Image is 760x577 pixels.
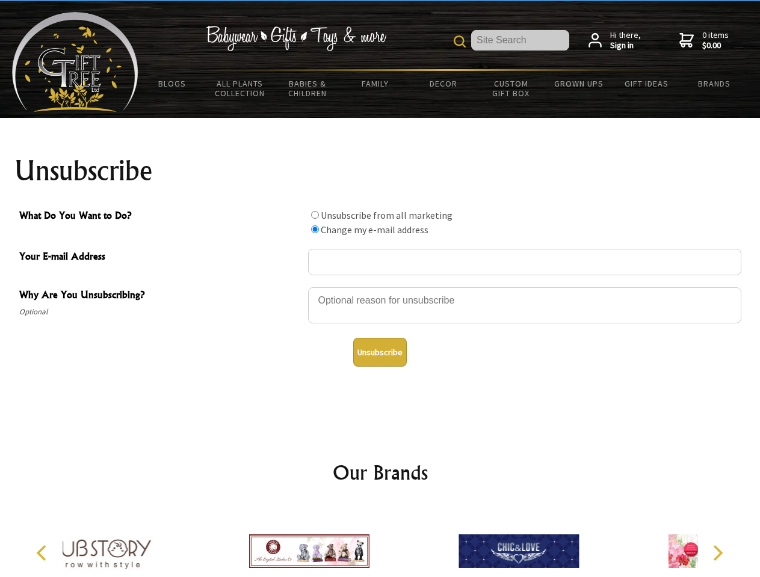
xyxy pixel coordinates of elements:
img: Babyware - Gifts - Toys and more... [12,12,138,112]
span: Your E-mail Address [19,249,302,266]
label: Unsubscribe from all marketing [321,209,453,221]
button: Previous [30,540,57,566]
input: What Do You Want to Do? [311,225,319,233]
textarea: Why Are You Unsubscribing? [308,287,741,323]
a: Grown Ups [545,71,613,96]
strong: $0.00 [702,40,729,51]
span: Optional [19,305,302,319]
h2: Our Brands [24,458,737,487]
button: Unsubscribe [353,338,407,367]
a: All Plants Collection [206,71,274,106]
a: Custom Gift Box [477,71,545,106]
button: Next [704,540,731,566]
label: Change my e-mail address [321,224,428,236]
a: Family [342,71,410,96]
input: Your E-mail Address [308,249,741,275]
img: Babywear - Gifts - Toys & more [206,26,386,51]
a: BLOGS [138,71,206,96]
h1: Unsubscribe [14,156,746,185]
input: Site Search [471,30,569,50]
strong: Sign in [610,40,641,51]
span: 0 items [702,29,729,51]
a: Brands [681,71,749,96]
a: Gift Ideas [613,71,681,96]
span: What Do You Want to Do? [19,208,302,225]
img: product search [454,35,466,47]
span: Hi there, [610,30,641,51]
input: What Do You Want to Do? [311,211,319,219]
a: 0 items$0.00 [679,30,729,51]
a: Decor [409,71,477,96]
a: Hi there,Sign in [589,30,641,51]
a: Babies & Children [274,71,342,106]
span: Why Are You Unsubscribing? [19,287,302,305]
